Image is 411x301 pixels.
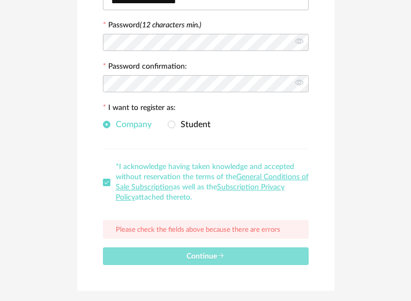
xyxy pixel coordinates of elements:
label: Password [108,21,201,29]
span: Company [110,120,152,129]
label: I want to register as: [103,104,176,114]
label: Password confirmation: [103,63,187,72]
span: Please check the fields above because there are errors [116,226,280,233]
i: (12 characters min.) [140,21,201,29]
button: Continue [103,247,309,265]
span: Continue [186,253,225,260]
a: General Conditions of Sale Subscription [116,173,309,191]
a: Subscription Privacy Policy [116,183,285,201]
span: *I acknowledge having taken knowledge and accepted without reservation the terms of the as well a... [116,163,309,201]
span: Student [175,120,211,129]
